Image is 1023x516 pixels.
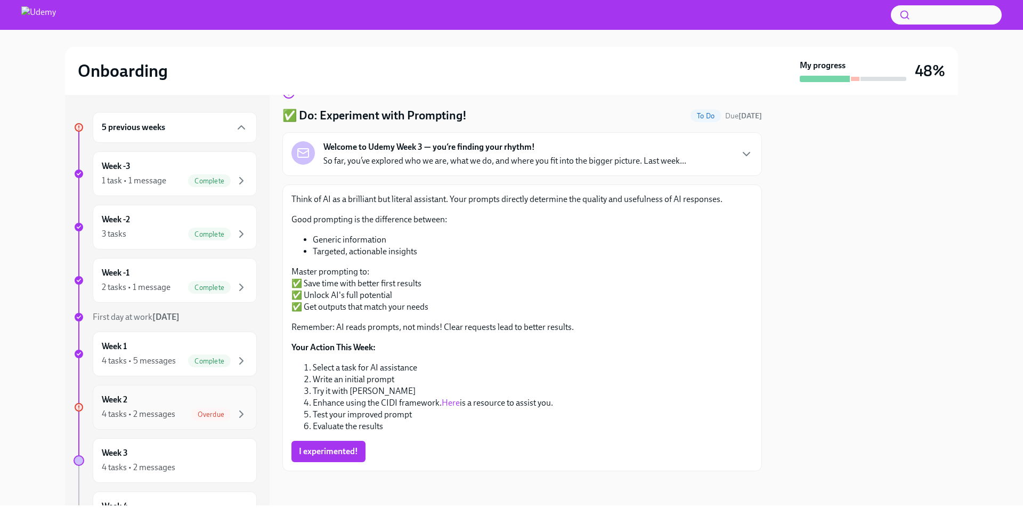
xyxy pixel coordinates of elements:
[102,267,129,279] h6: Week -1
[313,409,753,421] li: Test your improved prompt
[738,111,762,120] strong: [DATE]
[313,374,753,385] li: Write an initial prompt
[725,111,762,121] span: August 30th, 2025 13:00
[291,342,376,352] strong: Your Action This Week:
[74,311,257,323] a: First day at work[DATE]
[102,228,126,240] div: 3 tasks
[102,447,128,459] h6: Week 3
[74,438,257,483] a: Week 34 tasks • 2 messages
[313,234,753,246] li: Generic information
[323,155,686,167] p: So far, you’ve explored who we are, what we do, and where you fit into the bigger picture. Last w...
[74,258,257,303] a: Week -12 tasks • 1 messageComplete
[102,341,127,352] h6: Week 1
[313,385,753,397] li: Try it with [PERSON_NAME]
[78,60,168,82] h2: Onboarding
[152,312,180,322] strong: [DATE]
[102,408,175,420] div: 4 tasks • 2 messages
[691,112,721,120] span: To Do
[102,355,176,367] div: 4 tasks • 5 messages
[74,332,257,376] a: Week 14 tasks • 5 messagesComplete
[74,385,257,430] a: Week 24 tasks • 2 messagesOverdue
[102,281,170,293] div: 2 tasks • 1 message
[21,6,56,23] img: Udemy
[291,441,366,462] button: I experimented!
[102,214,130,225] h6: Week -2
[725,111,762,120] span: Due
[74,151,257,196] a: Week -31 task • 1 messageComplete
[188,230,231,238] span: Complete
[188,284,231,292] span: Complete
[299,446,358,457] span: I experimented!
[102,122,165,133] h6: 5 previous weeks
[188,357,231,365] span: Complete
[313,362,753,374] li: Select a task for AI assistance
[102,501,128,512] h6: Week 4
[291,214,753,225] p: Good prompting is the difference between:
[291,321,753,333] p: Remember: AI reads prompts, not minds! Clear requests lead to better results.
[442,398,460,408] a: Here
[191,410,231,418] span: Overdue
[313,421,753,432] li: Evaluate the results
[102,175,166,187] div: 1 task • 1 message
[313,246,753,257] li: Targeted, actionable insights
[102,462,175,473] div: 4 tasks • 2 messages
[188,177,231,185] span: Complete
[93,112,257,143] div: 5 previous weeks
[102,394,127,406] h6: Week 2
[291,266,753,313] p: Master prompting to: ✅ Save time with better first results ✅ Unlock AI's full potential ✅ Get out...
[291,193,753,205] p: Think of AI as a brilliant but literal assistant. Your prompts directly determine the quality and...
[323,141,535,153] strong: Welcome to Udemy Week 3 — you’re finding your rhythm!
[282,108,467,124] h4: ✅ Do: Experiment with Prompting!
[93,312,180,322] span: First day at work
[915,61,945,80] h3: 48%
[800,60,846,71] strong: My progress
[313,397,753,409] li: Enhance using the CIDI framework. is a resource to assist you.
[102,160,131,172] h6: Week -3
[74,205,257,249] a: Week -23 tasksComplete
